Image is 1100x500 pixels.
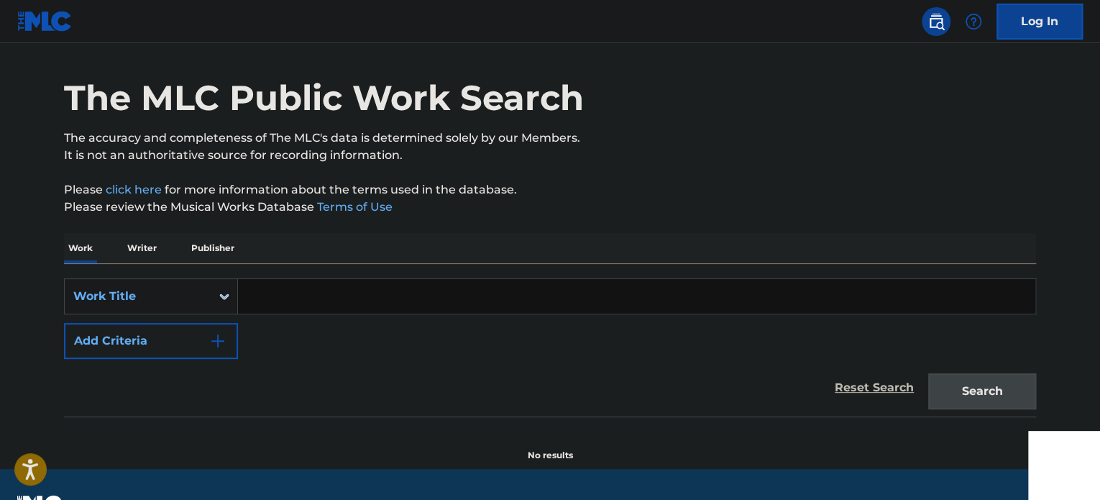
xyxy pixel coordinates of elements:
p: Please for more information about the terms used in the database. [64,181,1036,199]
iframe: Chat Widget [1028,431,1100,500]
a: Public Search [922,7,950,36]
a: click here [106,183,162,196]
a: Terms of Use [314,200,393,214]
form: Search Form [64,278,1036,417]
p: The accuracy and completeness of The MLC's data is determined solely by our Members. [64,129,1036,147]
img: 9d2ae6d4665cec9f34b9.svg [209,332,226,350]
img: help [965,13,982,30]
p: Writer [123,233,161,263]
p: Publisher [187,233,239,263]
img: MLC Logo [17,11,73,32]
p: Please review the Musical Works Database [64,199,1036,216]
button: Add Criteria [64,323,238,359]
p: No results [528,432,573,462]
p: It is not an authoritative source for recording information. [64,147,1036,164]
div: Work Title [73,288,203,305]
h1: The MLC Public Work Search [64,76,584,119]
a: Log In [996,4,1083,40]
div: Help [959,7,988,36]
img: search [927,13,945,30]
p: Work [64,233,97,263]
